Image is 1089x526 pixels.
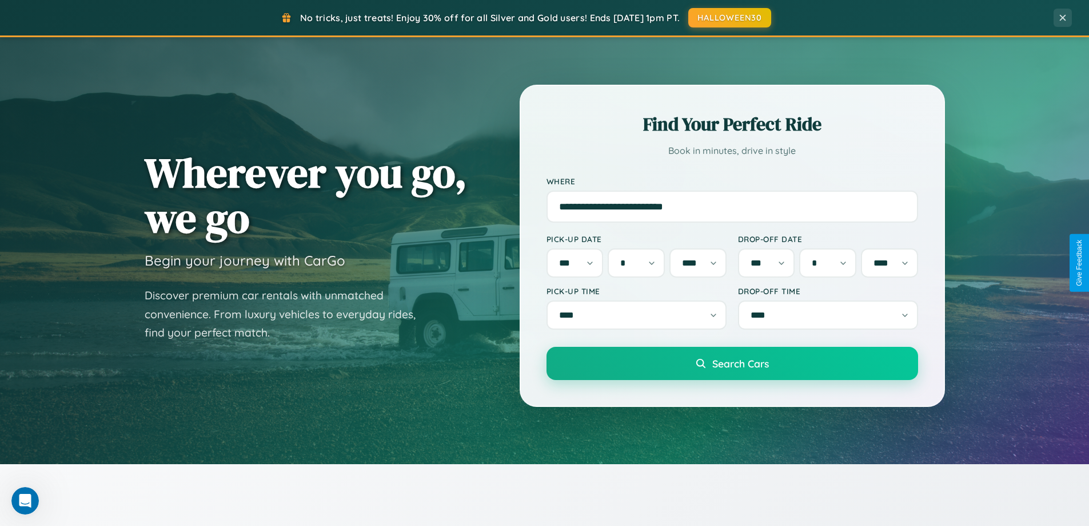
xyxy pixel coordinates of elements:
h2: Find Your Perfect Ride [547,112,918,137]
label: Drop-off Time [738,286,918,296]
p: Book in minutes, drive in style [547,143,918,159]
button: HALLOWEEN30 [688,8,771,27]
h1: Wherever you go, we go [145,150,467,240]
button: Search Cars [547,347,918,380]
span: No tricks, just treats! Enjoy 30% off for all Silver and Gold users! Ends [DATE] 1pm PT. [300,12,680,23]
label: Pick-up Date [547,234,727,244]
p: Discover premium car rentals with unmatched convenience. From luxury vehicles to everyday rides, ... [145,286,430,342]
label: Where [547,176,918,186]
h3: Begin your journey with CarGo [145,252,345,269]
span: Search Cars [712,357,769,370]
label: Drop-off Date [738,234,918,244]
label: Pick-up Time [547,286,727,296]
iframe: Intercom live chat [11,487,39,515]
div: Give Feedback [1075,240,1083,286]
